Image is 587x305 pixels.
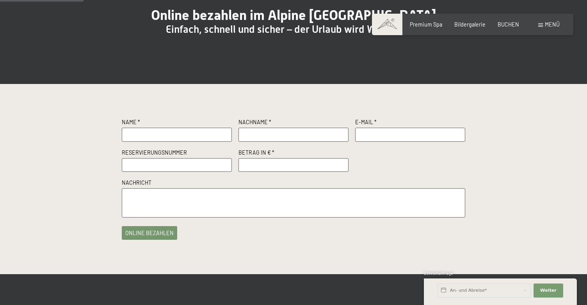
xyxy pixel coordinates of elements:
[238,149,349,158] label: Betrag in € *
[355,118,465,128] label: E-Mail *
[122,118,232,128] label: Name *
[238,118,349,128] label: Nachname *
[424,271,453,276] span: Schnellanfrage
[534,284,563,298] button: Weiter
[454,21,486,28] a: Bildergalerie
[545,21,560,28] span: Menü
[122,179,465,188] label: Nachricht
[151,7,436,23] span: Online bezahlen im Alpine [GEOGRAPHIC_DATA]
[122,226,177,240] button: online bezahlen
[410,21,442,28] a: Premium Spa
[166,23,421,35] span: Einfach, schnell und sicher – der Urlaub wird Wirklichkeit
[498,21,519,28] a: BUCHEN
[122,149,232,158] label: Reservierungsnummer
[540,287,557,294] span: Weiter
